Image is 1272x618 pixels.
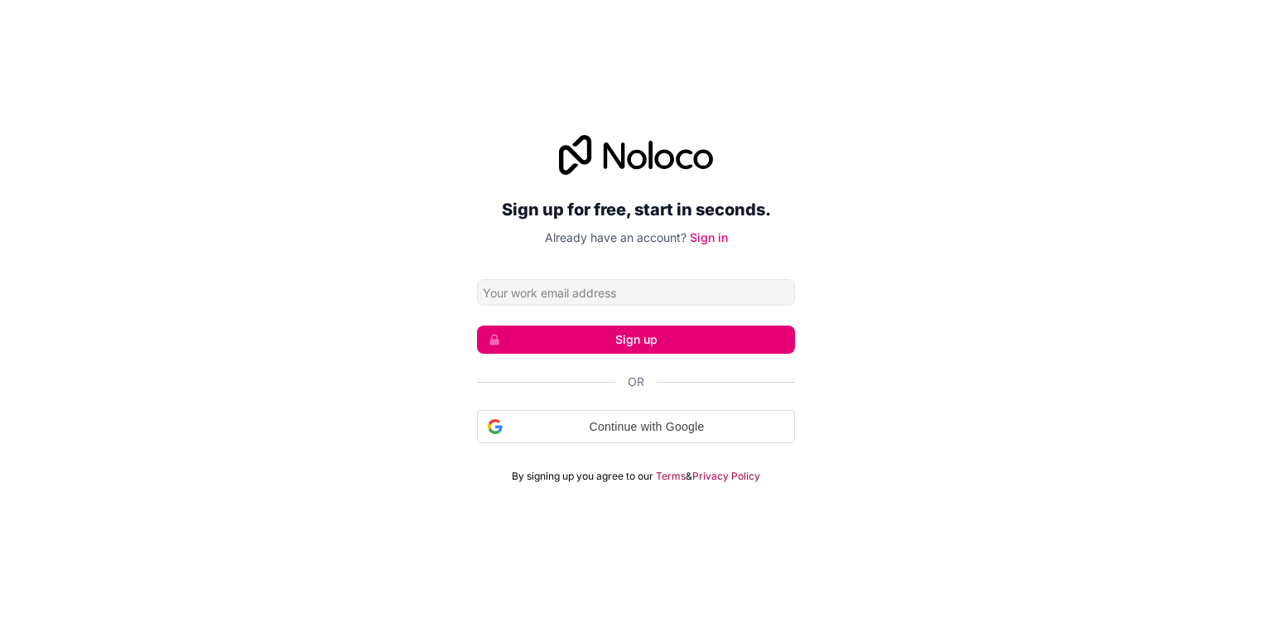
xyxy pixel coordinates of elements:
[512,470,653,483] span: By signing up you agree to our
[690,230,728,244] a: Sign in
[692,470,760,483] a: Privacy Policy
[509,418,784,436] span: Continue with Google
[686,470,692,483] span: &
[477,326,795,354] button: Sign up
[628,374,644,390] span: Or
[477,279,795,306] input: Email address
[477,195,795,225] h2: Sign up for free, start in seconds.
[656,470,686,483] a: Terms
[477,410,795,443] div: Continue with Google
[545,230,687,244] span: Already have an account?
